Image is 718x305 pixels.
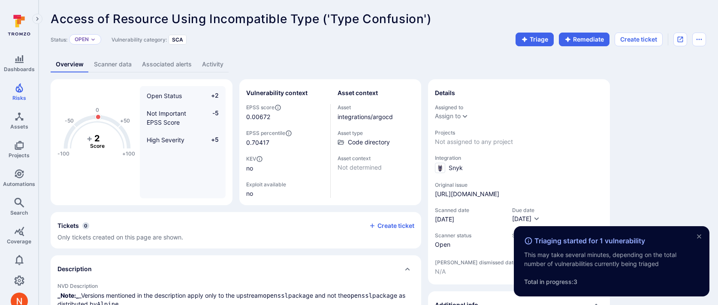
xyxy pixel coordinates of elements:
[169,35,187,45] div: SCA
[246,130,323,137] span: EPSS percentile
[51,12,432,26] span: Access of Resource Using Incompatible Type ('Type Confusion')
[89,57,137,72] a: Scanner data
[435,215,504,224] span: [DATE]
[51,255,421,283] div: Collapse description
[51,212,421,248] section: tickets card
[246,89,308,97] h2: Vulnerability context
[524,250,699,286] p: This may take several minutes, depending on the total number of vulnerabilities currently being t...
[435,240,504,249] span: Open
[338,155,415,161] span: Asset context
[3,181,35,187] span: Automations
[435,113,461,120] button: Assign to
[137,57,197,72] a: Associated alerts
[51,212,421,248] div: Collapse
[122,150,135,157] text: +100
[202,109,219,127] span: -5
[512,207,540,224] div: Due date field
[462,113,468,120] button: Expand dropdown
[246,138,323,147] span: 0.70417
[75,36,89,43] button: Open
[449,164,463,172] span: Snyk
[57,233,183,241] span: Only tickets created on this page are shown.
[516,33,554,46] button: Triage
[197,57,229,72] a: Activity
[7,238,31,245] span: Coverage
[512,215,531,222] span: [DATE]
[512,215,540,224] button: [DATE]
[338,104,415,111] span: Asset
[435,129,603,136] span: Projects
[435,155,603,161] span: Integration
[147,92,182,99] span: Open Status
[4,66,35,72] span: Dashboards
[57,292,79,299] strong: _Note:_
[91,37,96,42] button: Expand dropdown
[57,150,69,157] text: -100
[147,136,184,144] span: High Severity
[348,138,390,147] span: Code directory
[435,104,603,111] span: Assigned to
[435,182,603,188] span: Original issue
[87,133,93,144] tspan: +
[673,33,687,46] div: Open original issue
[120,117,130,124] text: +50
[202,91,219,100] span: +2
[57,221,79,230] h2: Tickets
[338,89,378,97] h2: Asset context
[246,113,270,121] span: 0.00672
[435,207,504,213] span: Scanned date
[692,33,706,46] button: Options menu
[112,36,167,43] span: Vulnerability category:
[512,232,534,239] span: Severity
[94,133,100,144] tspan: 2
[263,292,288,299] code: openssl
[202,135,219,144] span: +5
[34,15,40,23] i: Expand navigation menu
[9,152,30,158] span: Projects
[246,189,323,198] span: no
[10,209,28,216] span: Search
[12,95,26,101] span: Risks
[90,143,105,149] text: Score
[246,164,323,173] span: no
[559,33,609,46] button: Remediate
[51,57,706,72] div: Vulnerability tabs
[435,259,603,266] span: [PERSON_NAME] dismissed date
[435,190,499,198] a: [URL][DOMAIN_NAME]
[435,232,504,239] span: Scanner status
[338,163,415,172] span: Not determined
[65,117,74,124] text: -50
[51,36,67,43] span: Status:
[435,89,455,97] h2: Details
[57,283,414,289] h2: NVD Description
[338,130,415,136] span: Asset type
[347,292,372,299] code: openssl
[338,113,393,120] a: integrations/argocd
[246,181,286,188] span: Exploit available
[512,207,540,213] span: Due date
[246,155,323,162] span: KEV
[524,278,577,285] span: Total in progress: 3
[524,236,645,245] span: Triaging started for 1 vulnerability
[692,230,706,243] button: close
[51,57,89,72] a: Overview
[80,133,115,150] g: The vulnerability score is based on the parameters defined in the settings
[57,265,92,273] h2: Description
[369,222,414,230] button: Create ticket
[615,33,663,46] button: Create ticket
[428,79,610,284] section: details card
[32,14,42,24] button: Expand navigation menu
[147,110,186,126] span: Not Important EPSS Score
[435,138,603,146] span: Not assigned to any project
[96,107,99,113] text: 0
[10,123,28,130] span: Assets
[82,222,89,229] span: 0
[435,267,603,276] span: N/A
[246,104,323,111] span: EPSS score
